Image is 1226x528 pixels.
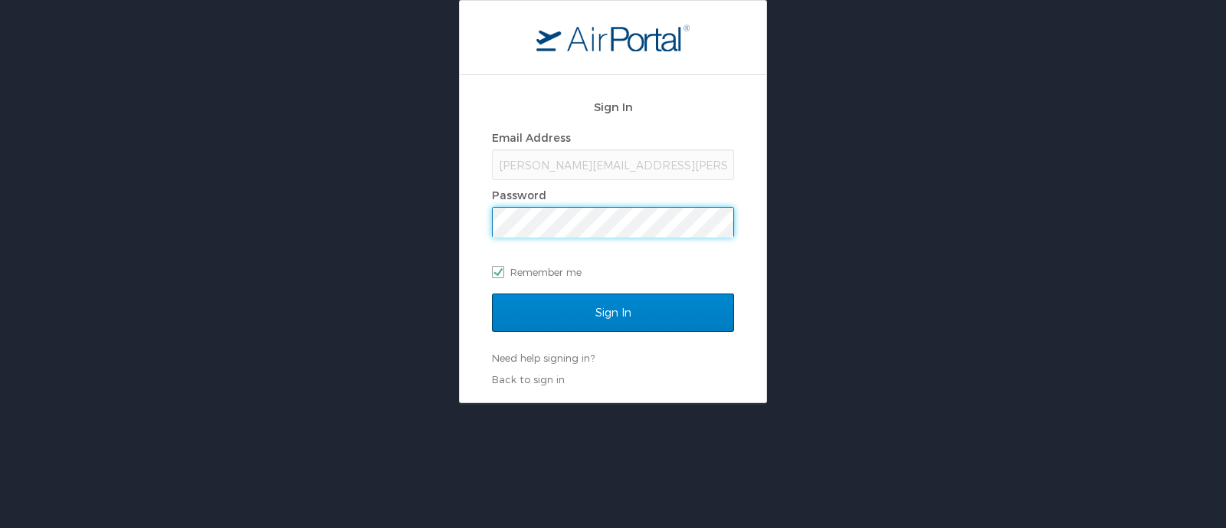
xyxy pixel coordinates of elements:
label: Password [492,189,546,202]
a: Need help signing in? [492,352,595,364]
img: logo [536,24,690,51]
label: Remember me [492,261,734,284]
a: Back to sign in [492,373,565,385]
input: Sign In [492,294,734,332]
h2: Sign In [492,98,734,116]
label: Email Address [492,131,571,144]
